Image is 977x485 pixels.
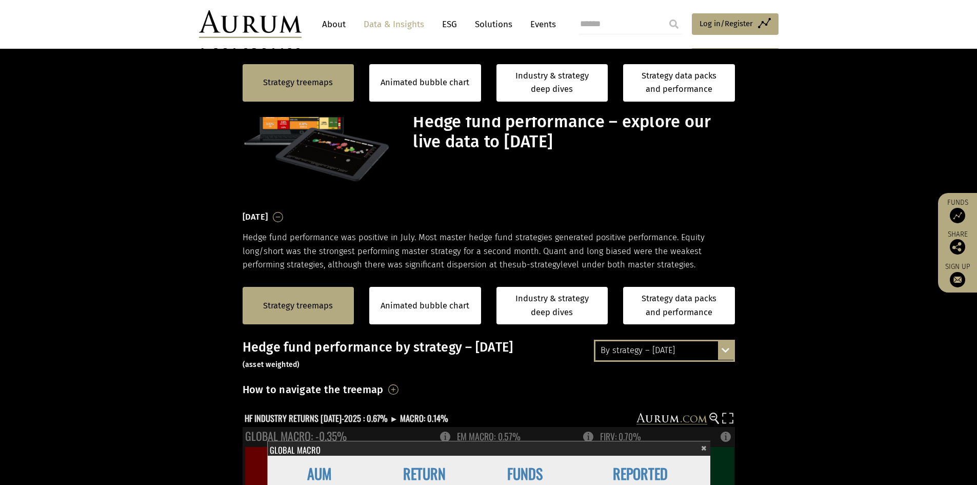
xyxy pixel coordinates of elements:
img: Share this post [950,239,965,255]
p: Hedge fund performance was positive in July. Most master hedge fund strategies generated positive... [243,231,735,271]
a: Strategy treemaps [263,76,333,89]
a: Animated bubble chart [381,76,469,89]
a: Industry & strategy deep dives [496,64,608,102]
a: Data & Insights [358,15,429,34]
a: ESG [437,15,462,34]
h1: Hedge fund performance – explore our live data to [DATE] [413,112,732,152]
a: Log in/Register [692,13,779,35]
div: Share [943,231,972,255]
a: Sign up [943,262,972,287]
span: sub-strategy [512,260,561,269]
div: By strategy – [DATE] [595,341,733,360]
a: Strategy treemaps [263,299,333,313]
a: Industry & strategy deep dives [496,287,608,324]
a: Strategy data packs and performance [623,64,735,102]
a: Events [525,15,556,34]
img: Sign up to our newsletter [950,272,965,287]
input: Submit [664,14,684,34]
h3: How to navigate the treemap [243,381,384,398]
img: Access Funds [950,208,965,223]
a: About [317,15,351,34]
img: Aurum [199,10,302,38]
small: (asset weighted) [243,360,300,369]
h3: Hedge fund performance by strategy – [DATE] [243,340,735,371]
a: Animated bubble chart [381,299,469,313]
a: Funds [943,198,972,223]
a: Solutions [470,15,517,34]
span: Log in/Register [700,17,753,30]
h3: [DATE] [243,209,268,225]
a: Strategy data packs and performance [623,287,735,324]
